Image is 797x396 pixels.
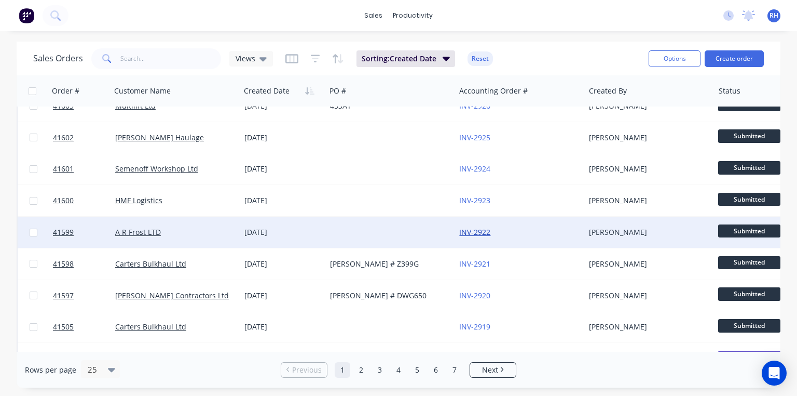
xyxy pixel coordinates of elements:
[244,133,322,143] div: [DATE]
[589,227,704,237] div: [PERSON_NAME]
[705,50,764,67] button: Create order
[459,101,490,111] a: INV-2926
[718,225,780,237] span: Submitted
[53,311,115,342] a: 41505
[33,54,83,63] h1: Sales Orders
[53,164,74,174] span: 41601
[244,86,290,96] div: Created Date
[115,291,229,300] a: [PERSON_NAME] Contractors Ltd
[53,217,115,248] a: 41599
[589,259,704,269] div: [PERSON_NAME]
[115,227,161,237] a: A R Frost LTD
[470,365,516,375] a: Next page
[53,133,74,143] span: 41602
[391,362,406,378] a: Page 4
[589,291,704,301] div: [PERSON_NAME]
[25,365,76,375] span: Rows per page
[53,248,115,280] a: 41598
[447,362,462,378] a: Page 7
[236,53,255,64] span: Views
[589,322,704,332] div: [PERSON_NAME]
[762,361,787,386] div: Open Intercom Messenger
[53,227,74,237] span: 41599
[53,280,115,311] a: 41597
[649,50,700,67] button: Options
[277,362,520,378] ul: Pagination
[459,195,490,205] a: INV-2923
[330,259,445,269] div: [PERSON_NAME] # Z399G
[353,362,369,378] a: Page 2
[362,54,436,64] span: Sorting: Created Date
[52,86,79,96] div: Order #
[459,322,490,332] a: INV-2919
[330,291,445,301] div: [PERSON_NAME] # DWG650
[115,322,186,332] a: Carters Bulkhaul Ltd
[53,322,74,332] span: 41505
[53,153,115,184] a: 41601
[114,86,171,96] div: Customer Name
[459,164,490,174] a: INV-2924
[244,291,322,301] div: [DATE]
[53,259,74,269] span: 41598
[718,256,780,269] span: Submitted
[718,129,780,142] span: Submitted
[718,319,780,332] span: Submitted
[388,8,438,23] div: productivity
[329,86,346,96] div: PO #
[459,133,490,142] a: INV-2925
[589,133,704,143] div: [PERSON_NAME]
[281,365,327,375] a: Previous page
[335,362,350,378] a: Page 1 is your current page
[718,161,780,174] span: Submitted
[359,8,388,23] div: sales
[459,86,528,96] div: Accounting Order #
[428,362,444,378] a: Page 6
[356,50,455,67] button: Sorting:Created Date
[53,122,115,153] a: 41602
[53,185,115,216] a: 41600
[589,195,704,206] div: [PERSON_NAME]
[115,259,186,269] a: Carters Bulkhaul Ltd
[719,86,740,96] div: Status
[244,322,322,332] div: [DATE]
[120,48,222,69] input: Search...
[718,287,780,300] span: Submitted
[244,195,322,206] div: [DATE]
[482,365,498,375] span: Next
[53,291,74,301] span: 41597
[409,362,425,378] a: Page 5
[372,362,388,378] a: Page 3
[459,259,490,269] a: INV-2921
[53,195,74,206] span: 41600
[718,193,780,206] span: Submitted
[244,227,322,237] div: [DATE]
[292,365,322,375] span: Previous
[53,343,115,374] a: 41367
[769,11,778,20] span: RH
[589,164,704,174] div: [PERSON_NAME]
[19,8,34,23] img: Factory
[589,86,627,96] div: Created By
[468,51,493,66] button: Reset
[115,195,162,205] a: HMF Logistics
[459,291,490,300] a: INV-2920
[115,101,156,111] a: Multilift Ltd
[244,164,322,174] div: [DATE]
[718,351,780,364] span: Quote
[459,227,490,237] a: INV-2922
[244,259,322,269] div: [DATE]
[115,164,198,174] a: Semenoff Workshop Ltd
[115,133,204,142] a: [PERSON_NAME] Haulage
